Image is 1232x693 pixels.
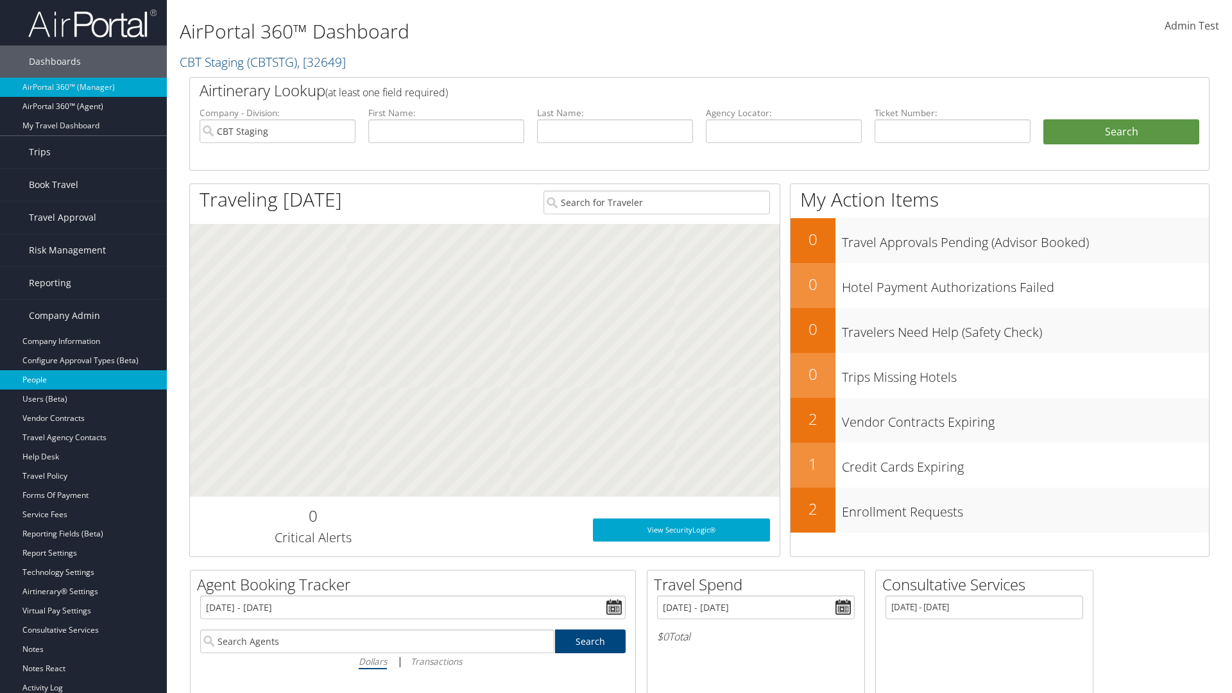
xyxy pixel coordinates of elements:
input: Search for Traveler [543,191,770,214]
i: Transactions [411,655,462,667]
h2: 0 [791,318,835,340]
h6: Total [657,629,855,644]
h2: 2 [791,498,835,520]
a: 0Hotel Payment Authorizations Failed [791,263,1209,308]
span: Company Admin [29,300,100,332]
h3: Hotel Payment Authorizations Failed [842,272,1209,296]
h2: 2 [791,408,835,430]
span: ( CBTSTG ) [247,53,297,71]
h1: My Action Items [791,186,1209,213]
span: , [ 32649 ] [297,53,346,71]
h2: 0 [200,505,426,527]
label: First Name: [368,107,524,119]
a: 0Travel Approvals Pending (Advisor Booked) [791,218,1209,263]
a: 2Vendor Contracts Expiring [791,398,1209,443]
span: Admin Test [1165,19,1219,33]
h3: Vendor Contracts Expiring [842,407,1209,431]
span: Trips [29,136,51,168]
span: Travel Approval [29,201,96,234]
a: 0Trips Missing Hotels [791,353,1209,398]
h1: Traveling [DATE] [200,186,342,213]
a: View SecurityLogic® [593,518,770,542]
span: $0 [657,629,669,644]
h2: 0 [791,273,835,295]
span: Book Travel [29,169,78,201]
h3: Trips Missing Hotels [842,362,1209,386]
a: Admin Test [1165,6,1219,46]
label: Last Name: [537,107,693,119]
h3: Credit Cards Expiring [842,452,1209,476]
h3: Enrollment Requests [842,497,1209,521]
h3: Critical Alerts [200,529,426,547]
h3: Travelers Need Help (Safety Check) [842,317,1209,341]
h2: Travel Spend [654,574,864,595]
span: Reporting [29,267,71,299]
h2: 0 [791,228,835,250]
input: Search Agents [200,629,554,653]
div: | [200,653,626,669]
h2: Agent Booking Tracker [197,574,635,595]
i: Dollars [359,655,387,667]
label: Company - Division: [200,107,355,119]
a: 0Travelers Need Help (Safety Check) [791,308,1209,353]
img: airportal-logo.png [28,8,157,38]
label: Ticket Number: [875,107,1031,119]
label: Agency Locator: [706,107,862,119]
span: Risk Management [29,234,106,266]
span: (at least one field required) [325,85,448,99]
a: 2Enrollment Requests [791,488,1209,533]
span: Dashboards [29,46,81,78]
a: CBT Staging [180,53,346,71]
a: 1Credit Cards Expiring [791,443,1209,488]
h1: AirPortal 360™ Dashboard [180,18,873,45]
h2: Consultative Services [882,574,1093,595]
h3: Travel Approvals Pending (Advisor Booked) [842,227,1209,252]
h2: Airtinerary Lookup [200,80,1115,101]
h2: 1 [791,453,835,475]
h2: 0 [791,363,835,385]
a: Search [555,629,626,653]
button: Search [1043,119,1199,145]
